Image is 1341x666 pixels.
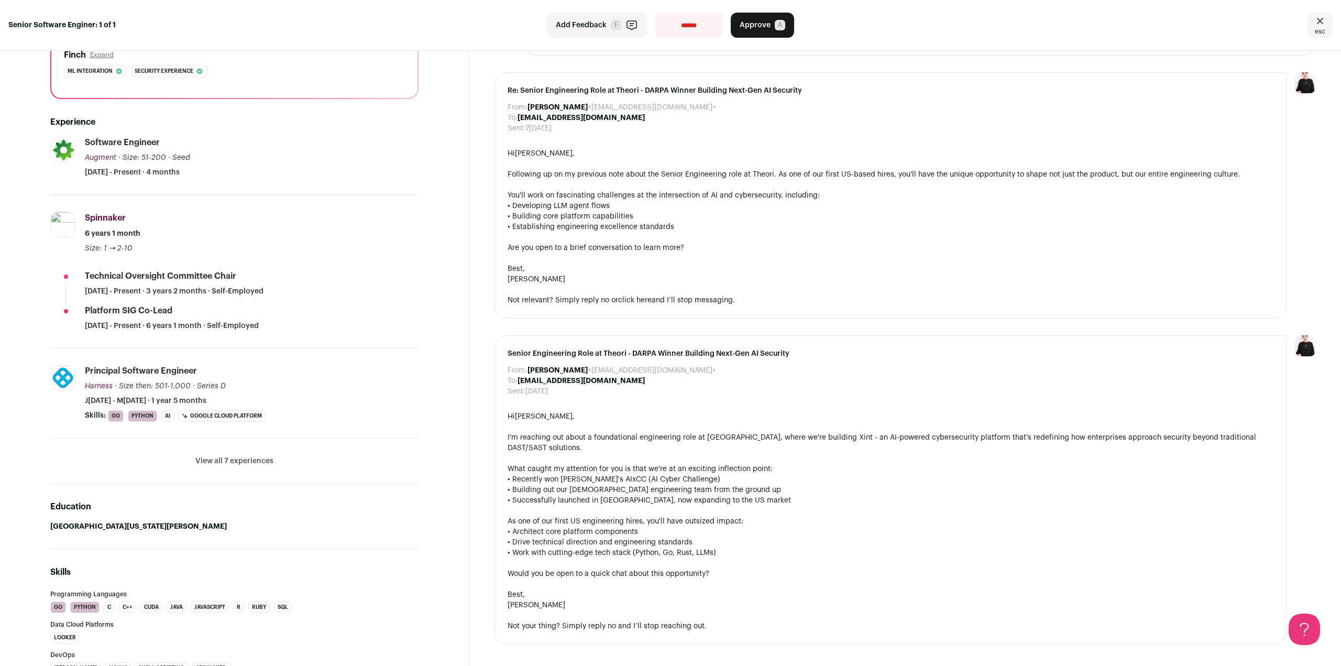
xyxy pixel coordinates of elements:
[193,381,195,391] span: ·
[195,456,273,466] button: View all 7 experiences
[248,602,270,613] li: Ruby
[618,297,652,304] a: click here
[508,148,1273,305] div: Hi[PERSON_NAME], Following up on my previous note about the Senior Engineering role at Theori. As...
[85,321,259,331] span: [DATE] - Present · 6 years 1 month · Self-Employed
[50,652,419,658] h3: DevOps
[1295,335,1316,356] img: 9240684-medium_jpg
[527,104,588,111] b: [PERSON_NAME]
[140,602,162,613] li: CUDA
[172,154,190,161] span: Seed
[191,602,229,613] li: JavaScript
[85,137,160,148] div: Software Engineer
[51,366,75,390] img: 7dbc3122cba616c94de61bcd77978a19fe386023b6494b7ffc882e98acb5204a.jpg
[527,365,716,376] dd: <[EMAIL_ADDRESS][DOMAIN_NAME]>
[85,270,236,282] div: Technical Oversight Committee Chair
[167,602,186,613] li: Java
[50,523,227,530] strong: [GEOGRAPHIC_DATA][US_STATE][PERSON_NAME]
[527,367,588,374] b: [PERSON_NAME]
[525,386,548,397] dd: [DATE]
[85,305,172,316] div: Platform SIG Co-Lead
[508,348,1273,359] span: Senior Engineering Role at Theori - DARPA Winner Building Next-Gen AI Security
[85,383,113,390] span: Harness
[64,49,86,61] h2: Finch
[161,410,174,422] li: AI
[1315,27,1325,36] span: esc
[104,602,115,613] li: C
[547,13,647,38] button: Add Feedback F
[50,632,80,643] li: Looker
[85,396,206,406] span: J[DATE] - M[DATE] · 1 year 5 months
[85,245,133,252] span: Size: 1 → 2-10
[108,410,124,422] li: Go
[731,13,794,38] button: Approve A
[197,383,226,390] span: Series D
[178,410,266,422] li: Google Cloud Platform
[85,167,180,178] span: [DATE] - Present · 4 months
[68,66,113,77] span: Ml integration
[85,286,263,297] span: [DATE] - Present · 3 years 2 months · Self-Employed
[85,365,197,377] div: Principal Software Engineer
[611,20,621,30] span: F
[8,20,116,30] strong: Senior Software Enginer: 1 of 1
[525,123,552,134] dd: 7[DATE]
[90,51,114,59] button: Expand
[70,602,100,613] li: Python
[119,602,136,613] li: C++
[556,20,607,30] span: Add Feedback
[233,602,244,613] li: R
[1295,72,1316,93] img: 9240684-medium_jpg
[508,365,527,376] dt: From:
[85,228,140,239] span: 6 years 1 month
[1307,13,1333,38] a: Close
[85,214,126,222] span: Spinnaker
[50,566,419,578] h2: Skills
[508,113,518,123] dt: To:
[85,154,116,161] span: Augment
[508,411,1273,631] div: Hi[PERSON_NAME], I'm reaching out about a foundational engineering role at [GEOGRAPHIC_DATA], whe...
[135,66,193,77] span: Security experience
[508,102,527,113] dt: From:
[518,377,645,385] b: [EMAIL_ADDRESS][DOMAIN_NAME]
[168,152,170,163] span: ·
[508,123,525,134] dt: Sent:
[51,212,75,236] img: bf33add4ecc87036fe07bb92b92415c7d4898ac4ee6ec764e0136d7866526abe.svg
[85,410,106,421] span: Skills:
[775,20,785,30] span: A
[274,602,292,613] li: SQL
[50,116,419,128] h2: Experience
[50,591,419,597] h3: Programming Languages
[128,410,157,422] li: Python
[50,500,419,513] h2: Education
[740,20,771,30] span: Approve
[1289,614,1320,645] iframe: Help Scout Beacon - Open
[115,383,191,390] span: · Size then: 501-1,000
[50,621,419,628] h3: Data Cloud Platforms
[527,102,716,113] dd: <[EMAIL_ADDRESS][DOMAIN_NAME]>
[118,154,166,161] span: · Size: 51-200
[50,602,66,613] li: Go
[51,137,75,162] img: f748c0f2ca4ca32041944bb4c83a788e2f40adfd294d343070ecd5e1186ecfcf.jpg
[508,85,1273,96] span: Re: Senior Engineering Role at Theori - DARPA Winner Building Next-Gen AI Security
[508,376,518,386] dt: To:
[508,386,525,397] dt: Sent:
[518,114,645,122] b: [EMAIL_ADDRESS][DOMAIN_NAME]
